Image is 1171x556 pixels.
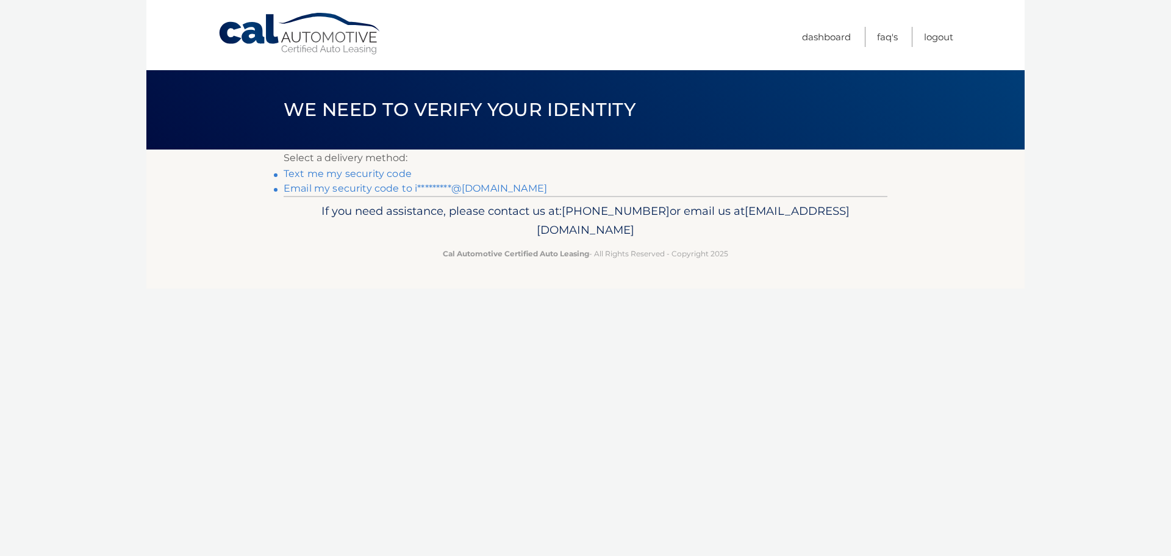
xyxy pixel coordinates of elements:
span: We need to verify your identity [284,98,636,121]
strong: Cal Automotive Certified Auto Leasing [443,249,589,258]
span: [PHONE_NUMBER] [562,204,670,218]
a: Text me my security code [284,168,412,179]
a: FAQ's [877,27,898,47]
p: Select a delivery method: [284,150,887,167]
a: Cal Automotive [218,12,382,56]
a: Logout [924,27,953,47]
p: - All Rights Reserved - Copyright 2025 [292,247,879,260]
a: Dashboard [802,27,851,47]
p: If you need assistance, please contact us at: or email us at [292,201,879,240]
a: Email my security code to i*********@[DOMAIN_NAME] [284,182,547,194]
